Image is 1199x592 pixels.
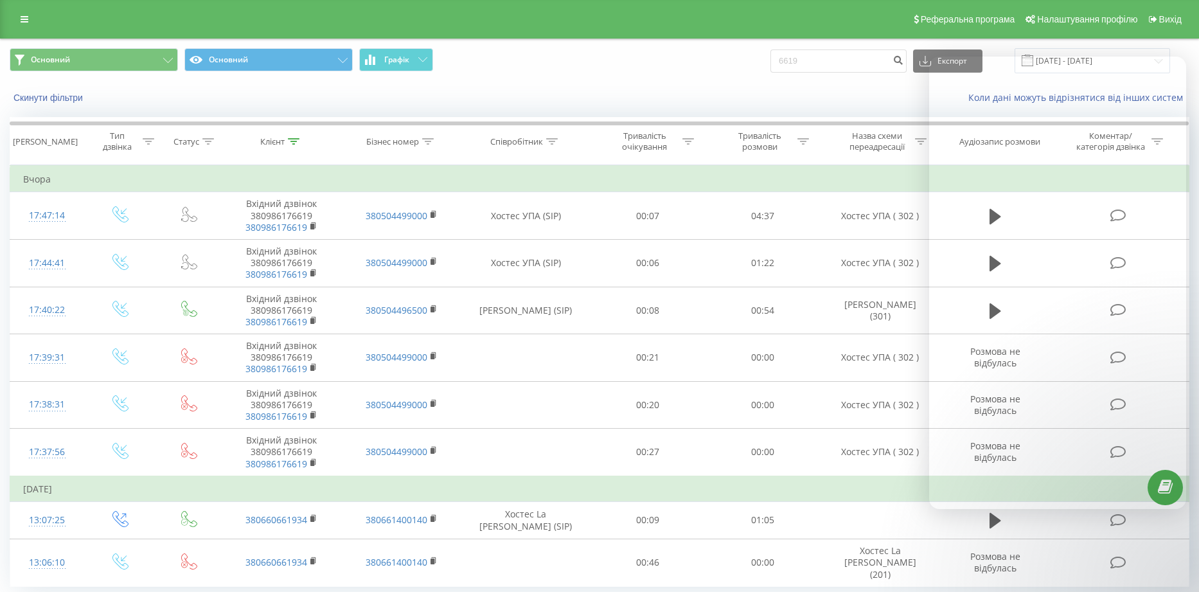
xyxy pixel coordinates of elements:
td: Вхідний дзвінок 380986176619 [222,334,341,382]
td: Хостес УПА ( 302 ) [821,429,940,476]
a: 380986176619 [245,268,307,280]
td: 00:20 [590,381,705,429]
td: Вчора [10,166,1189,192]
div: Статус [173,136,199,147]
td: 00:09 [590,501,705,539]
td: [PERSON_NAME] (SIP) [461,287,591,334]
td: [DATE] [10,476,1189,502]
td: Вхідний дзвінок 380986176619 [222,239,341,287]
a: 380661400140 [366,556,427,568]
td: Вхідний дзвінок 380986176619 [222,192,341,240]
td: 01:05 [706,501,821,539]
div: [PERSON_NAME] [13,136,78,147]
a: 380986176619 [245,458,307,470]
td: 00:21 [590,334,705,382]
div: Співробітник [490,136,543,147]
a: 380986176619 [245,221,307,233]
button: Скинути фільтри [10,92,89,103]
td: Вхідний дзвінок 380986176619 [222,429,341,476]
td: 00:07 [590,192,705,240]
td: 00:54 [706,287,821,334]
span: Розмова не відбулась [970,550,1020,574]
button: Основний [184,48,353,71]
a: 380504496500 [366,304,427,316]
td: 00:00 [706,334,821,382]
td: Хостес УПА ( 302 ) [821,334,940,382]
div: 17:47:14 [23,203,71,228]
div: 17:37:56 [23,440,71,465]
a: 380661400140 [366,514,427,526]
div: Тип дзвінка [95,130,139,152]
td: 00:00 [706,429,821,476]
a: 380504499000 [366,399,427,411]
a: 380660661934 [245,514,307,526]
td: 00:08 [590,287,705,334]
a: 380504499000 [366,210,427,222]
td: Хостес УПА ( 302 ) [821,239,940,287]
button: Основний [10,48,178,71]
span: Вихід [1159,14,1182,24]
a: 380504499000 [366,351,427,363]
div: 17:40:22 [23,298,71,323]
div: Назва схеми переадресації [843,130,912,152]
td: [PERSON_NAME] (301) [821,287,940,334]
div: Клієнт [260,136,285,147]
div: Тривалість розмови [725,130,794,152]
a: 380660661934 [245,556,307,568]
td: Хостес УПА (SIP) [461,239,591,287]
button: Експорт [913,49,982,73]
div: 13:06:10 [23,550,71,575]
td: Хостес УПА (SIP) [461,192,591,240]
td: 04:37 [706,192,821,240]
td: 00:46 [590,539,705,587]
td: Хостес La [PERSON_NAME] (SIP) [461,501,591,539]
td: 00:00 [706,381,821,429]
a: 380504499000 [366,256,427,269]
td: Хостес La [PERSON_NAME] (201) [821,539,940,587]
td: 01:22 [706,239,821,287]
td: Вхідний дзвінок 380986176619 [222,287,341,334]
div: 17:39:31 [23,345,71,370]
iframe: Intercom live chat [1155,519,1186,550]
td: Вхідний дзвінок 380986176619 [222,381,341,429]
td: 00:27 [590,429,705,476]
div: 17:44:41 [23,251,71,276]
a: 380504499000 [366,445,427,458]
div: Тривалість очікування [610,130,679,152]
span: Налаштування профілю [1037,14,1137,24]
span: Графік [384,55,409,64]
input: Пошук за номером [770,49,907,73]
iframe: Intercom live chat [929,57,1186,509]
td: Хостес УПА ( 302 ) [821,192,940,240]
button: Графік [359,48,433,71]
div: 17:38:31 [23,392,71,417]
td: 00:00 [706,539,821,587]
td: 00:06 [590,239,705,287]
div: Бізнес номер [366,136,419,147]
div: 13:07:25 [23,508,71,533]
span: Реферальна програма [921,14,1015,24]
td: Хостес УПА ( 302 ) [821,381,940,429]
a: 380986176619 [245,410,307,422]
a: 380986176619 [245,316,307,328]
span: Основний [31,55,70,65]
a: 380986176619 [245,363,307,375]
